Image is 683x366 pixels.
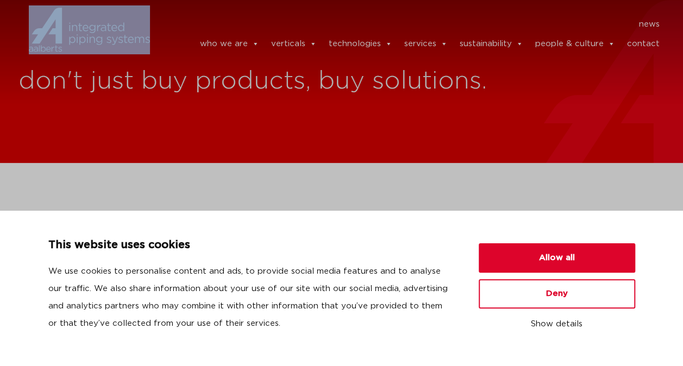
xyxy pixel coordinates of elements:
a: verticals [271,33,316,55]
a: services [404,33,447,55]
h2: we are Aalberts integrated piping systems [24,209,660,235]
a: technologies [328,33,392,55]
a: sustainability [459,33,523,55]
nav: Menu [166,16,660,33]
a: people & culture [535,33,615,55]
button: Allow all [479,243,635,273]
button: Show details [479,315,635,333]
button: Deny [479,279,635,308]
p: This website uses cookies [48,237,453,254]
a: news [638,16,659,33]
p: We use cookies to personalise content and ads, to provide social media features and to analyse ou... [48,263,453,332]
a: contact [626,33,659,55]
a: who we are [199,33,259,55]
